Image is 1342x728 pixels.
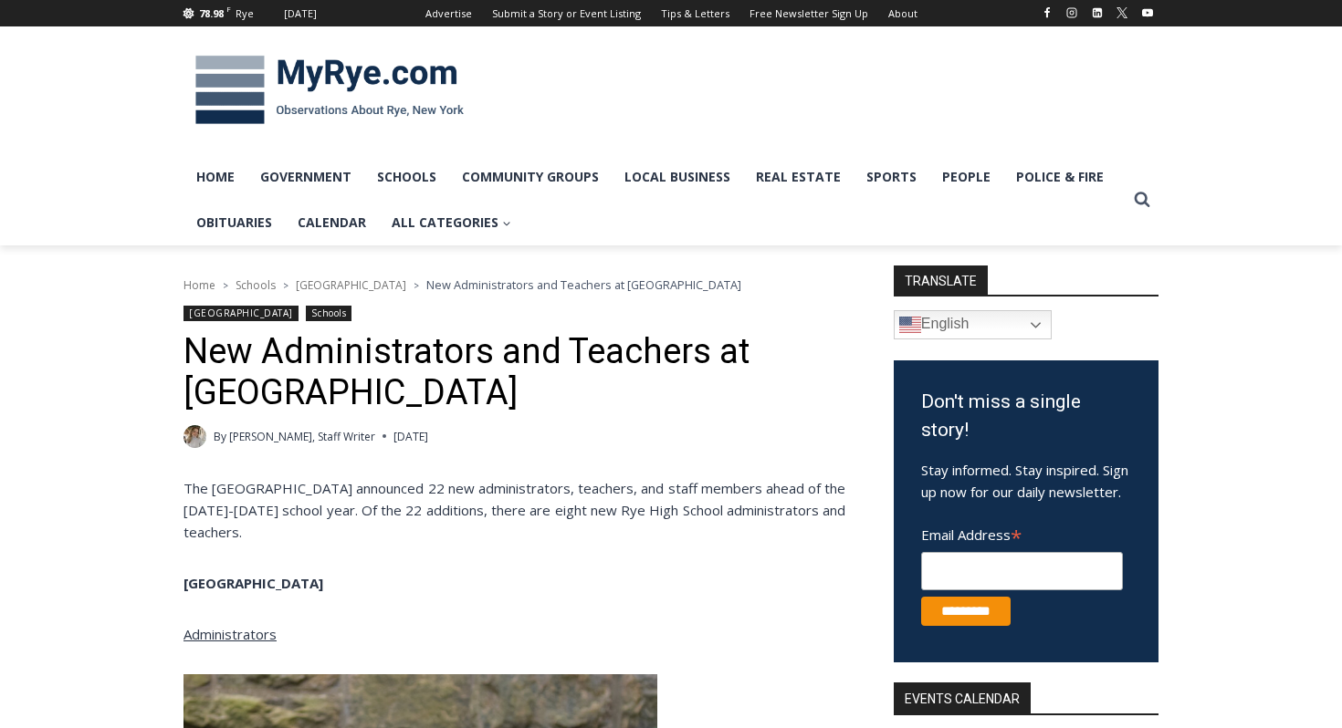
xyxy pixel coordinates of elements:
[1111,2,1133,24] a: X
[183,574,323,592] b: [GEOGRAPHIC_DATA]
[183,154,247,200] a: Home
[183,425,206,448] img: (PHOTO: MyRye.com Summer 2023 intern Beatrice Larzul.)
[426,276,741,293] span: New Administrators and Teachers at [GEOGRAPHIC_DATA]
[183,625,277,643] span: Administrators
[236,5,254,22] div: Rye
[183,154,1126,246] nav: Primary Navigation
[199,6,224,20] span: 78.98
[229,429,375,444] a: [PERSON_NAME], Staff Writer
[236,277,276,293] a: Schools
[612,154,743,200] a: Local Business
[284,5,317,22] div: [DATE]
[306,306,351,321] a: Schools
[183,425,206,448] a: Author image
[1003,154,1117,200] a: Police & Fire
[183,200,285,245] a: Obituaries
[393,428,428,445] time: [DATE]
[854,154,929,200] a: Sports
[921,388,1131,445] h3: Don't miss a single story!
[414,279,419,292] span: >
[183,331,845,414] h1: New Administrators and Teachers at [GEOGRAPHIC_DATA]
[1036,2,1058,24] a: Facebook
[183,43,476,138] img: MyRye.com
[1137,2,1159,24] a: YouTube
[183,277,215,293] a: Home
[283,279,288,292] span: >
[1061,2,1083,24] a: Instagram
[894,265,988,295] strong: TRANSLATE
[894,682,1031,713] h2: Events Calendar
[1086,2,1108,24] a: Linkedin
[379,200,524,245] a: All Categories
[392,213,511,233] span: All Categories
[894,310,1052,339] a: English
[921,459,1131,503] p: Stay informed. Stay inspired. Sign up now for our daily newsletter.
[921,516,1123,549] label: Email Address
[226,4,231,14] span: F
[214,428,226,445] span: By
[449,154,612,200] a: Community Groups
[285,200,379,245] a: Calendar
[743,154,854,200] a: Real Estate
[929,154,1003,200] a: People
[223,279,228,292] span: >
[183,276,845,294] nav: Breadcrumbs
[1126,183,1159,216] button: View Search Form
[296,277,406,293] a: [GEOGRAPHIC_DATA]
[364,154,449,200] a: Schools
[183,479,845,541] span: The [GEOGRAPHIC_DATA] announced 22 new administrators, teachers, and staff members ahead of the [...
[183,306,299,321] a: [GEOGRAPHIC_DATA]
[247,154,364,200] a: Government
[899,314,921,336] img: en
